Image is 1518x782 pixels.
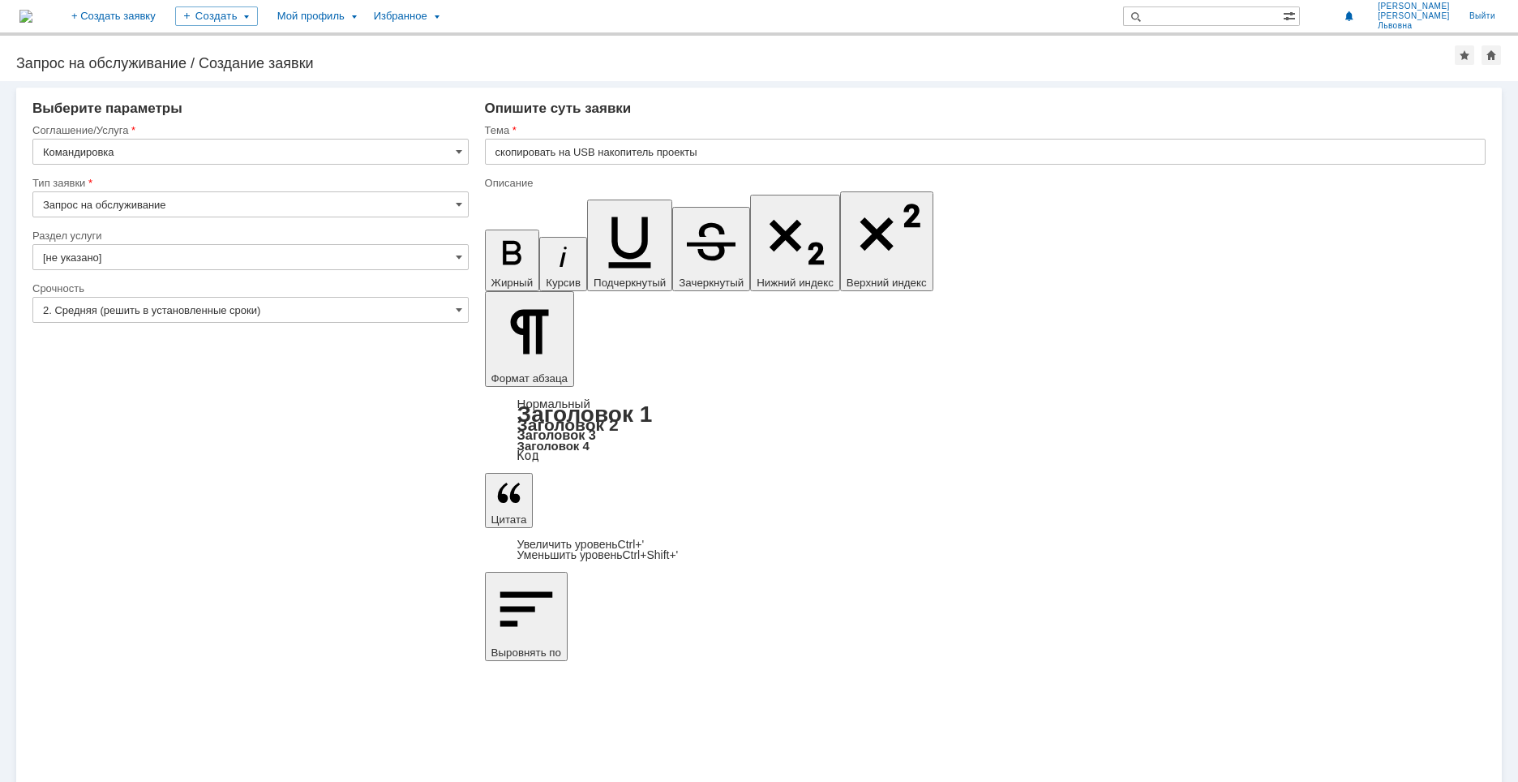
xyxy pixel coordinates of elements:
span: Курсив [546,277,581,289]
a: Заголовок 1 [517,402,653,427]
button: Формат абзаца [485,291,574,387]
span: Ctrl+' [618,538,645,551]
a: Перейти на домашнюю страницу [19,10,32,23]
span: Формат абзаца [491,372,568,385]
span: Опишите суть заявки [485,101,632,116]
span: Ctrl+Shift+' [622,548,678,561]
span: [PERSON_NAME] [1378,2,1450,11]
a: Заголовок 4 [517,439,590,453]
button: Жирный [485,230,540,291]
span: Выберите параметры [32,101,182,116]
button: Цитата [485,473,534,528]
a: Нормальный [517,397,590,410]
div: Срочность [32,283,465,294]
span: Цитата [491,513,527,526]
div: Формат абзаца [485,398,1486,462]
span: Верхний индекс [847,277,927,289]
span: Львовна [1378,21,1450,31]
span: Расширенный поиск [1283,7,1299,23]
button: Нижний индекс [750,195,840,291]
button: Верхний индекс [840,191,933,291]
div: Соглашение/Услуга [32,125,465,135]
span: Зачеркнутый [679,277,744,289]
a: Заголовок 3 [517,428,596,442]
div: Тип заявки [32,178,465,188]
span: Нижний индекс [757,277,834,289]
img: logo [19,10,32,23]
div: Сделать домашней страницей [1482,45,1501,65]
div: Создать [175,6,258,26]
span: [PERSON_NAME] [1378,11,1450,21]
button: Курсив [539,237,587,291]
a: Increase [517,538,645,551]
span: Выровнять по [491,647,561,659]
button: Подчеркнутый [587,200,672,291]
div: Тема [485,125,1482,135]
a: Decrease [517,548,679,561]
a: Заголовок 2 [517,415,619,434]
a: Код [517,449,539,463]
div: Добавить в избранное [1455,45,1474,65]
button: Зачеркнутый [672,207,750,291]
div: Цитата [485,539,1486,561]
div: Раздел услуги [32,230,465,241]
span: Жирный [491,277,534,289]
button: Выровнять по [485,572,568,661]
span: Подчеркнутый [594,277,666,289]
div: Описание [485,178,1482,188]
div: Запрос на обслуживание / Создание заявки [16,55,1455,71]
